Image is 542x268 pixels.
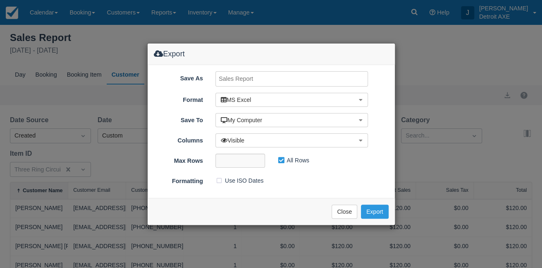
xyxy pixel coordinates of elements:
span: My Computer [221,117,262,123]
button: Export [361,205,388,219]
span: Use ISO Dates [215,177,269,183]
label: Save As [148,71,210,83]
h4: Export [154,50,389,58]
label: Format [148,93,210,104]
label: Max Rows [148,154,210,165]
button: My Computer [215,113,368,127]
span: MS Excel [221,97,251,103]
button: Close [332,205,357,219]
button: Visible [215,133,368,147]
label: All Rows [277,154,315,167]
label: Formatting [148,174,210,186]
span: All Rows [277,157,315,163]
label: Save To [148,113,210,125]
input: Sales Report [215,71,368,87]
span: Visible [221,137,244,144]
label: Columns [148,133,210,145]
label: Use ISO Dates [215,174,269,187]
button: MS Excel [215,93,368,107]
